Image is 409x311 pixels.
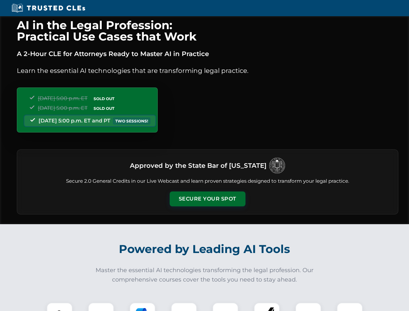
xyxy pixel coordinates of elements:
h3: Approved by the State Bar of [US_STATE] [130,160,267,171]
img: Logo [269,157,285,174]
h1: AI in the Legal Profession: Practical Use Cases that Work [17,19,398,42]
p: Master the essential AI technologies transforming the legal profession. Our comprehensive courses... [91,266,318,284]
span: [DATE] 5:00 p.m. ET [38,105,87,111]
span: SOLD OUT [91,95,117,102]
img: Trusted CLEs [10,3,87,13]
span: SOLD OUT [91,105,117,112]
button: Secure Your Spot [170,191,245,206]
h2: Powered by Leading AI Tools [25,238,384,260]
p: Learn the essential AI technologies that are transforming legal practice. [17,65,398,76]
p: A 2-Hour CLE for Attorneys Ready to Master AI in Practice [17,49,398,59]
span: [DATE] 5:00 p.m. ET [38,95,87,101]
p: Secure 2.0 General Credits in our Live Webcast and learn proven strategies designed to transform ... [25,178,390,185]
